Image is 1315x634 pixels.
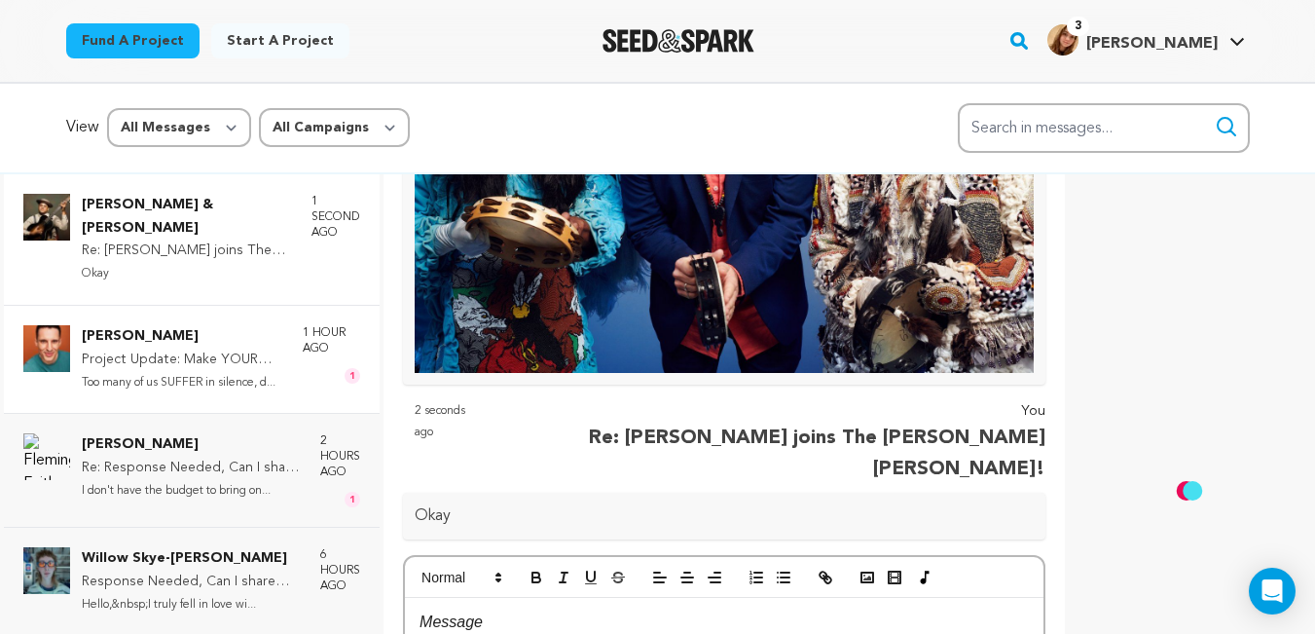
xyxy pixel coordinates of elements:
[1043,20,1249,61] span: Emma M.'s Profile
[479,423,1045,485] p: Re: [PERSON_NAME] joins The [PERSON_NAME] [PERSON_NAME]!
[1067,17,1089,36] span: 3
[1086,36,1218,52] span: [PERSON_NAME]
[82,480,301,503] p: I don't have the budget to bring on...
[1043,20,1249,56] a: Emma M.'s Profile
[82,594,301,616] p: Hello,&nbsp;I truly fell in love wi...
[1047,24,1218,56] div: Emma M.'s Profile
[345,368,360,384] span: 1
[311,194,360,241] p: 1 second ago
[82,194,292,241] p: [PERSON_NAME] & [PERSON_NAME]
[479,400,1045,424] p: You
[66,116,99,139] p: View
[320,433,360,480] p: 2 hours ago
[211,23,349,58] a: Start a project
[82,433,301,457] p: [PERSON_NAME]
[82,457,301,480] p: Re: Response Needed, Can I share your project with my friend and family!!!
[303,325,360,356] p: 1 hour ago
[66,23,200,58] a: Fund a project
[603,29,755,53] img: Seed&Spark Logo Dark Mode
[415,400,479,486] p: 2 seconds ago
[82,372,283,394] p: Too many of us SUFFER in silence, d...
[82,240,292,263] p: Re: [PERSON_NAME] joins The [PERSON_NAME] [PERSON_NAME]!
[23,547,70,594] img: Willow Skye-Biggs Photo
[345,492,360,507] span: 1
[1249,568,1296,615] div: Open Intercom Messenger
[82,349,283,372] p: Project Update: Make YOUR Voice Heard
[82,571,301,594] p: Response Needed, Can I share your project with my friend and family!!!
[1047,24,1078,56] img: b8dbfb4a11bf7138.jpg
[82,547,301,571] p: Willow Skye-[PERSON_NAME]
[23,433,70,480] img: Fleming Faith Photo
[603,29,755,53] a: Seed&Spark Homepage
[23,325,70,372] img: Dan Salem Photo
[415,504,1034,528] p: Okay
[82,263,292,285] p: Okay
[1165,466,1214,515] img: loading.svg
[23,194,70,241] img: Emily Cohen & Dan Gutstein Photo
[958,103,1250,153] input: Search in messages...
[320,547,360,594] p: 6 hours ago
[82,325,283,349] p: [PERSON_NAME]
